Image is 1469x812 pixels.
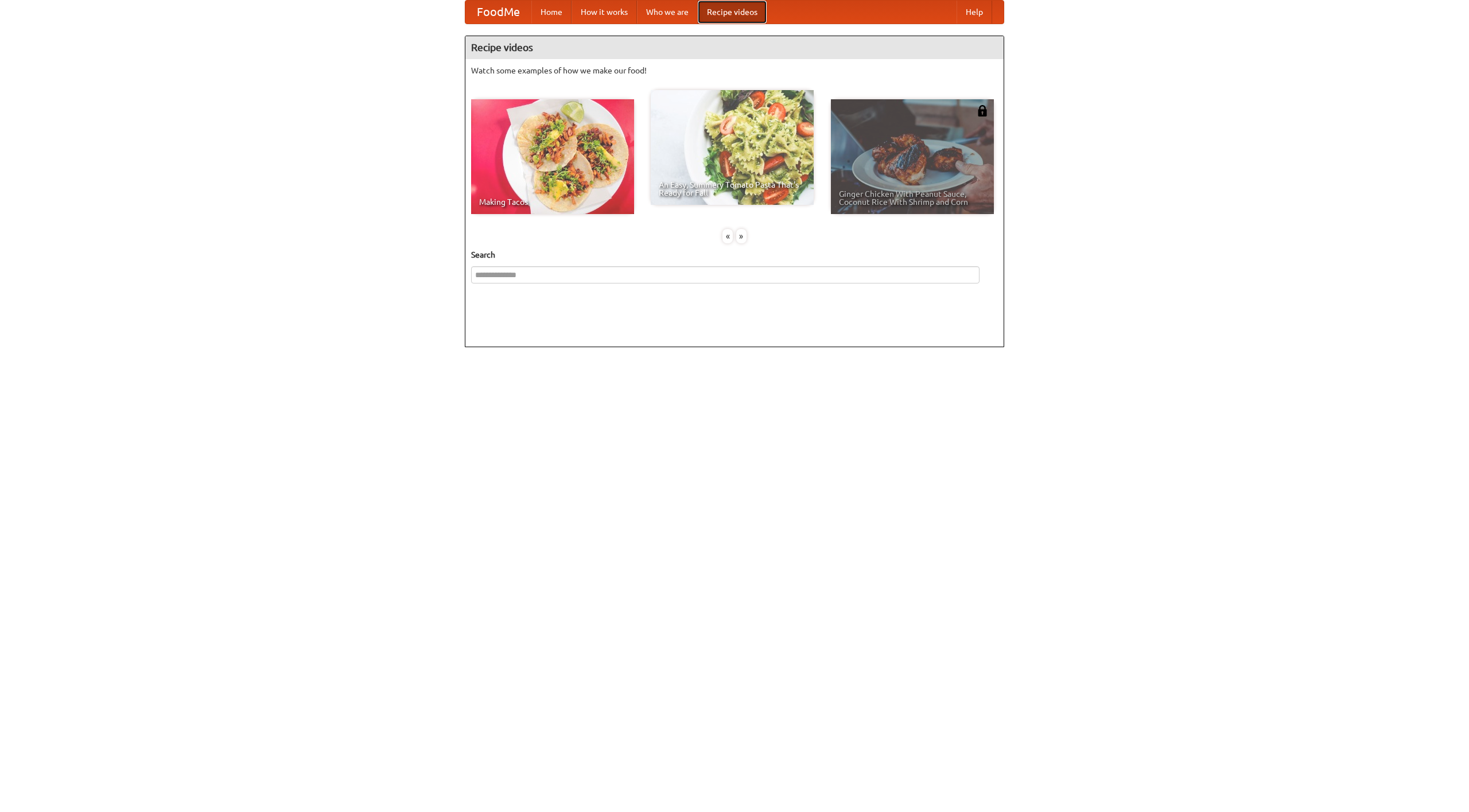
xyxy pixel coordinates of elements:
a: Making Tacos [471,99,634,214]
h4: Recipe videos [465,36,1004,59]
a: An Easy, Summery Tomato Pasta That's Ready for Fall [651,90,814,205]
a: Home [531,1,572,24]
p: Watch some examples of how we make our food! [471,65,998,76]
a: How it works [572,1,637,24]
a: FoodMe [465,1,531,24]
span: An Easy, Summery Tomato Pasta That's Ready for Fall [659,181,806,197]
img: 483408.png [977,105,988,116]
span: Making Tacos [479,198,626,206]
a: Who we are [637,1,698,24]
a: Recipe videos [698,1,767,24]
div: « [722,229,733,243]
div: » [736,229,747,243]
a: Help [957,1,992,24]
h5: Search [471,249,998,261]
